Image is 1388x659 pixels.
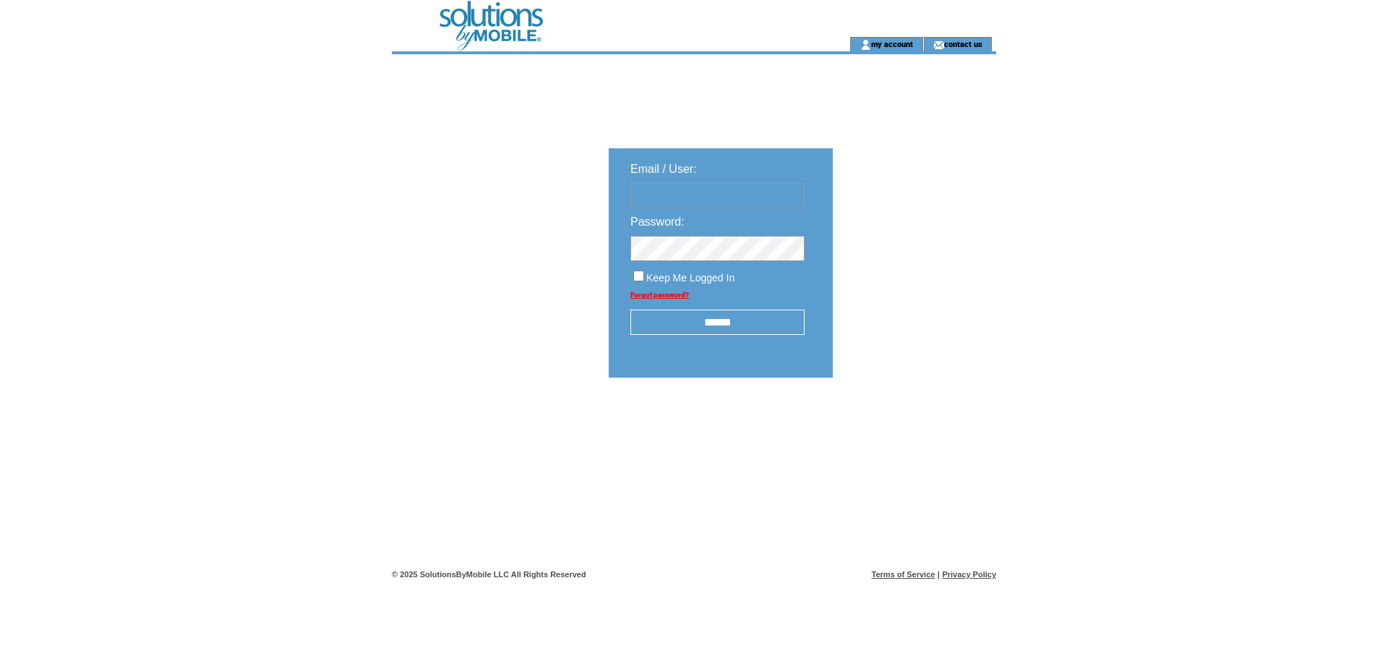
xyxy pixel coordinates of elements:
a: Privacy Policy [942,570,996,579]
a: my account [871,39,913,48]
span: © 2025 SolutionsByMobile LLC All Rights Reserved [392,570,586,579]
img: transparent.png [875,414,947,432]
a: Terms of Service [872,570,935,579]
a: contact us [944,39,982,48]
img: contact_us_icon.gif [933,39,944,51]
span: Email / User: [630,163,697,175]
span: Keep Me Logged In [646,272,734,284]
span: | [938,570,940,579]
span: Password: [630,216,685,228]
img: account_icon.gif [860,39,871,51]
a: Forgot password? [630,291,689,299]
